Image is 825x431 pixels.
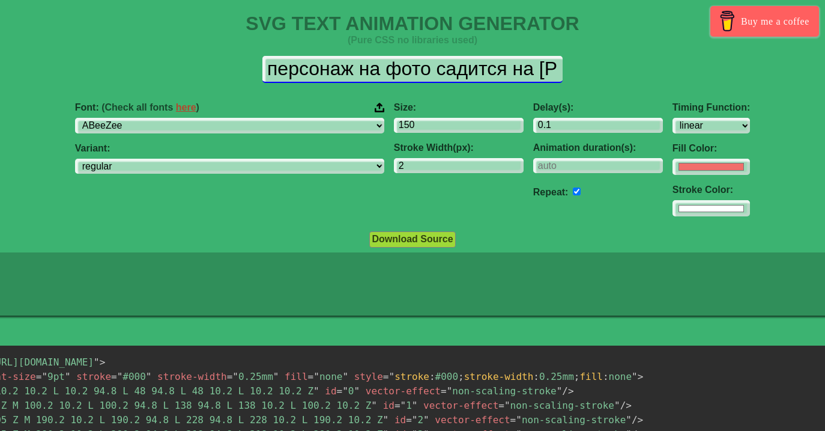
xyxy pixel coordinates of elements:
[504,400,510,411] span: "
[75,143,384,154] label: Variant:
[111,371,117,382] span: =
[313,371,319,382] span: "
[614,400,620,411] span: "
[313,385,319,397] span: "
[672,102,750,113] label: Timing Function:
[533,102,663,113] label: Delay(s):
[157,371,227,382] span: stroke-width
[146,371,152,382] span: "
[308,371,348,382] span: none
[227,371,279,382] span: 0.25mm
[308,371,314,382] span: =
[510,414,632,426] span: non-scaling-stroke
[371,400,377,411] span: "
[573,188,581,195] input: auto
[412,414,418,426] span: "
[423,414,429,426] span: "
[406,414,429,426] span: 2
[632,414,643,426] span: />
[101,102,199,112] span: (Check all fonts )
[672,143,750,154] label: Fill Color:
[533,142,663,153] label: Animation duration(s):
[354,385,360,397] span: "
[498,400,620,411] span: non-scaling-stroke
[441,385,562,397] span: non-scaling-stroke
[533,158,663,173] input: auto
[423,400,498,411] span: vector-effect
[337,385,360,397] span: 0
[394,400,400,411] span: =
[406,414,412,426] span: =
[65,371,71,382] span: "
[337,385,343,397] span: =
[285,371,308,382] span: fill
[354,371,383,382] span: style
[375,102,384,113] img: Upload your font
[533,187,569,197] label: Repeat:
[383,414,389,426] span: "
[516,414,522,426] span: "
[76,371,111,382] span: stroke
[626,414,632,426] span: "
[75,102,199,113] span: Font:
[36,371,71,382] span: 9pt
[435,414,510,426] span: vector-effect
[383,400,394,411] span: id
[176,102,196,112] a: here
[369,231,455,247] button: Download Source
[741,11,809,32] span: Buy me a coffee
[383,371,394,382] span: ="
[498,400,504,411] span: =
[574,371,580,382] span: ;
[394,400,418,411] span: 1
[94,356,100,368] span: "
[441,385,447,397] span: =
[394,142,524,153] label: Stroke Width(px):
[100,356,106,368] span: >
[510,414,516,426] span: =
[394,371,632,382] span: #000 0.25mm none
[447,385,453,397] span: "
[111,371,151,382] span: #000
[232,371,238,382] span: "
[41,371,47,382] span: "
[36,371,42,382] span: =
[262,56,563,83] input: Input Text Here
[717,11,738,31] img: Buy me a coffee
[394,371,429,382] span: stroke
[273,371,279,382] span: "
[342,371,348,382] span: "
[458,371,464,382] span: ;
[562,385,573,397] span: />
[603,371,609,382] span: :
[557,385,563,397] span: "
[620,400,632,411] span: />
[394,414,406,426] span: id
[227,371,233,382] span: =
[632,371,638,382] span: "
[394,118,524,133] input: 100
[533,371,539,382] span: :
[638,371,644,382] span: >
[342,385,348,397] span: "
[394,102,524,113] label: Size:
[710,6,819,37] a: Buy me a coffee
[366,385,441,397] span: vector-effect
[412,400,418,411] span: "
[117,371,123,382] span: "
[394,158,524,173] input: 2px
[429,371,435,382] span: :
[325,385,336,397] span: id
[533,118,663,133] input: 0.1s
[672,185,750,195] label: Stroke Color:
[400,400,406,411] span: "
[464,371,534,382] span: stroke-width
[579,371,603,382] span: fill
